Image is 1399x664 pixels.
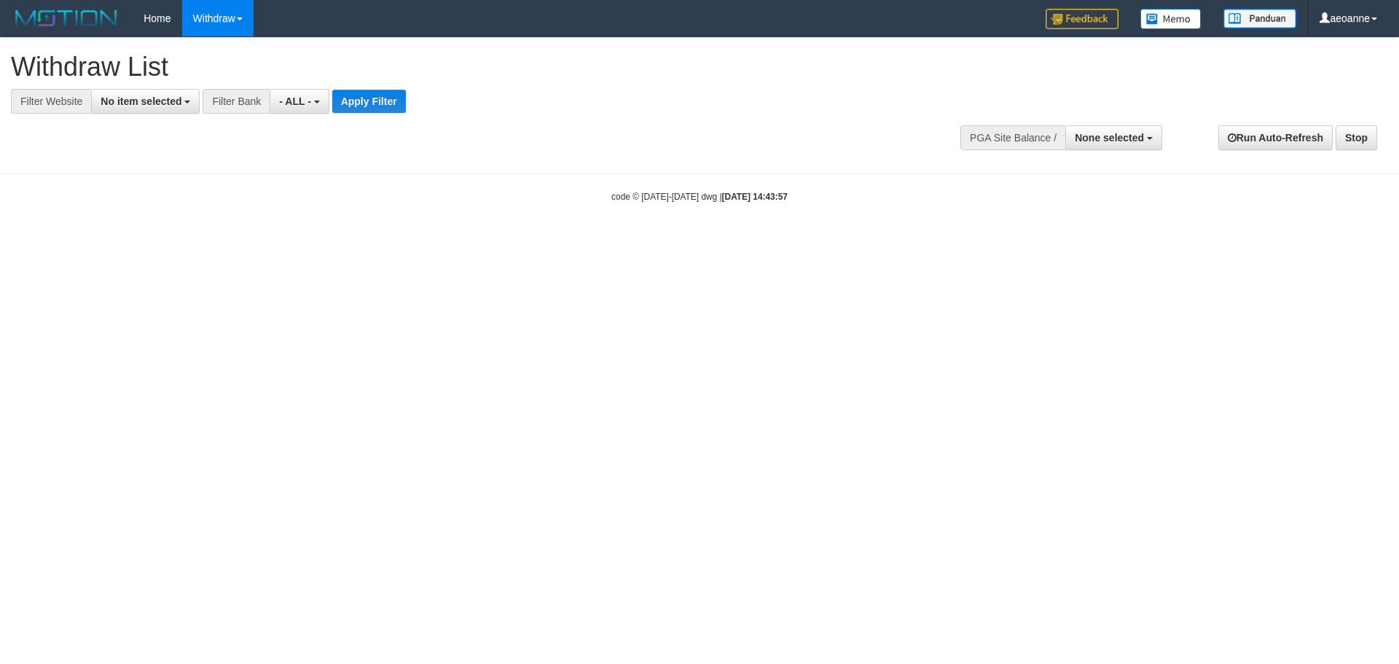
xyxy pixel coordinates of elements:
h1: Withdraw List [11,52,918,82]
a: Run Auto-Refresh [1218,125,1333,150]
img: panduan.png [1223,9,1296,28]
button: Apply Filter [332,90,406,113]
span: - ALL - [279,95,311,107]
span: None selected [1075,132,1144,144]
small: code © [DATE]-[DATE] dwg | [611,192,788,202]
img: MOTION_logo.png [11,7,122,29]
strong: [DATE] 14:43:57 [722,192,788,202]
img: Feedback.jpg [1046,9,1118,29]
img: Button%20Memo.svg [1140,9,1202,29]
div: Filter Bank [203,89,270,114]
button: No item selected [91,89,200,114]
button: None selected [1065,125,1162,150]
div: Filter Website [11,89,91,114]
div: PGA Site Balance / [960,125,1065,150]
span: No item selected [101,95,181,107]
a: Stop [1336,125,1377,150]
button: - ALL - [270,89,329,114]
